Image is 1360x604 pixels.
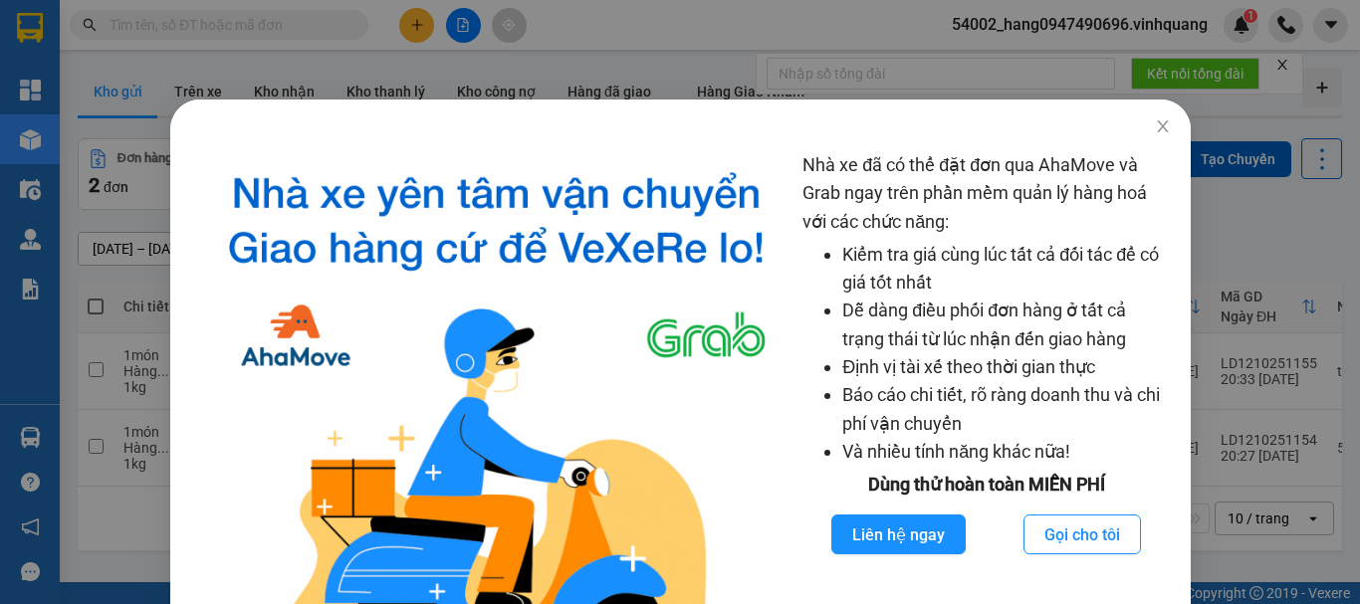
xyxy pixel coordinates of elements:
[842,381,1170,438] li: Báo cáo chi tiết, rõ ràng doanh thu và chi phí vận chuyển
[1134,100,1190,155] button: Close
[802,471,1170,499] div: Dùng thử hoàn toàn MIỄN PHÍ
[1154,118,1170,134] span: close
[852,522,945,547] span: Liên hệ ngay
[842,297,1170,353] li: Dễ dàng điều phối đơn hàng ở tất cả trạng thái từ lúc nhận đến giao hàng
[1044,522,1120,547] span: Gọi cho tôi
[842,353,1170,381] li: Định vị tài xế theo thời gian thực
[1023,514,1141,554] button: Gọi cho tôi
[831,514,966,554] button: Liên hệ ngay
[842,438,1170,466] li: Và nhiều tính năng khác nữa!
[842,241,1170,298] li: Kiểm tra giá cùng lúc tất cả đối tác để có giá tốt nhất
